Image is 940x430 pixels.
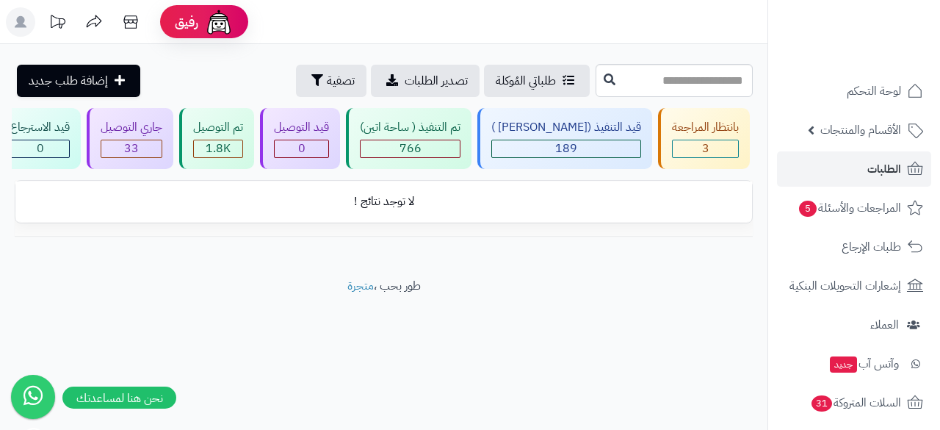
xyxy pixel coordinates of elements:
div: 766 [361,140,460,157]
a: الطلبات [777,151,931,187]
a: إشعارات التحويلات البنكية [777,268,931,304]
span: طلبات الإرجاع [842,237,901,257]
a: تصدير الطلبات [371,65,480,97]
a: طلباتي المُوكلة [484,65,590,97]
a: تحديثات المنصة [39,7,76,40]
div: بانتظار المراجعة [672,119,739,136]
img: ai-face.png [204,7,234,37]
a: بانتظار المراجعة 3 [655,108,753,169]
td: لا توجد نتائج ! [15,182,752,222]
a: وآتس آبجديد [777,346,931,381]
a: العملاء [777,307,931,343]
div: قيد التنفيذ ([PERSON_NAME] ) [491,119,641,136]
span: إضافة طلب جديد [29,72,108,90]
div: جاري التوصيل [101,119,162,136]
span: 0 [37,140,44,157]
span: المراجعات والأسئلة [798,198,901,218]
div: 0 [11,140,69,157]
span: 766 [399,140,422,157]
div: 189 [492,140,640,157]
a: تم التوصيل 1.8K [176,108,257,169]
span: 189 [555,140,577,157]
span: 1.8K [206,140,231,157]
span: 3 [702,140,709,157]
span: العملاء [870,315,899,335]
div: قيد الاسترجاع [10,119,70,136]
div: 0 [275,140,328,157]
a: جاري التوصيل 33 [84,108,176,169]
span: رفيق [175,13,198,31]
span: السلات المتروكة [810,393,901,413]
span: وآتس آب [828,354,899,374]
a: إضافة طلب جديد [17,65,140,97]
div: 3 [673,140,738,157]
span: الطلبات [867,159,901,179]
a: السلات المتروكة31 [777,385,931,420]
span: جديد [830,356,857,373]
a: تم التنفيذ ( ساحة اتين) 766 [343,108,474,169]
span: طلباتي المُوكلة [496,72,556,90]
span: تصدير الطلبات [405,72,468,90]
a: قيد التوصيل 0 [257,108,343,169]
a: متجرة [347,277,374,295]
button: تصفية [296,65,366,97]
div: 33 [101,140,162,157]
span: 5 [799,201,817,217]
span: الأقسام والمنتجات [820,120,901,140]
div: 1758 [194,140,242,157]
img: logo-2.png [840,40,926,71]
div: تم التوصيل [193,119,243,136]
a: المراجعات والأسئلة5 [777,190,931,226]
span: تصفية [327,72,355,90]
span: 33 [124,140,139,157]
a: لوحة التحكم [777,74,931,109]
span: 0 [298,140,305,157]
div: قيد التوصيل [274,119,329,136]
a: الكل3156 [753,108,814,169]
span: 31 [811,395,832,412]
span: إشعارات التحويلات البنكية [789,276,901,296]
span: لوحة التحكم [847,81,901,101]
div: تم التنفيذ ( ساحة اتين) [360,119,460,136]
a: طلبات الإرجاع [777,229,931,265]
a: قيد التنفيذ ([PERSON_NAME] ) 189 [474,108,655,169]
